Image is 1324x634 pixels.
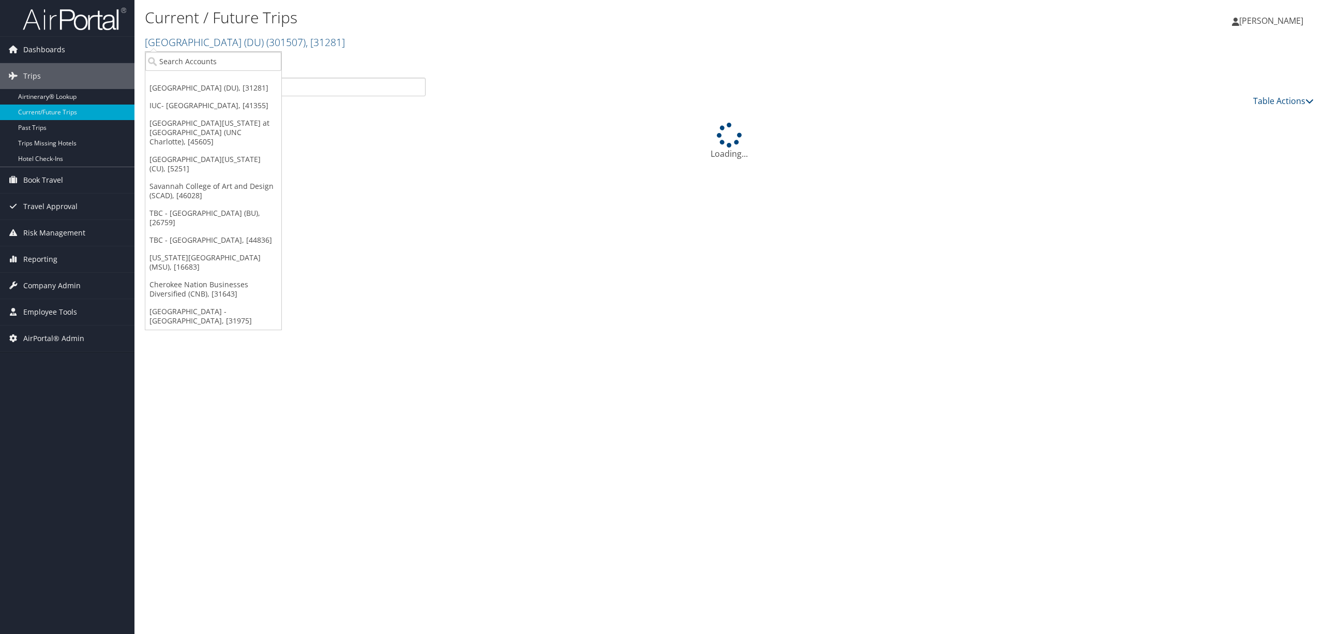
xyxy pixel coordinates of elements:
a: Cherokee Nation Businesses Diversified (CNB), [31643] [145,276,281,303]
a: TBC - [GEOGRAPHIC_DATA], [44836] [145,231,281,249]
span: AirPortal® Admin [23,326,84,351]
input: Search Traveler or Arrival City [145,78,426,96]
a: [GEOGRAPHIC_DATA] (DU), [31281] [145,79,281,97]
span: Trips [23,63,41,89]
span: Reporting [23,246,57,272]
a: [US_STATE][GEOGRAPHIC_DATA] (MSU), [16683] [145,249,281,276]
span: [PERSON_NAME] [1239,15,1303,26]
span: Risk Management [23,220,85,246]
h1: Current / Future Trips [145,7,924,28]
span: Company Admin [23,273,81,299]
a: TBC - [GEOGRAPHIC_DATA] (BU), [26759] [145,204,281,231]
span: Travel Approval [23,194,78,219]
a: [PERSON_NAME] [1232,5,1314,36]
span: Book Travel [23,167,63,193]
a: [GEOGRAPHIC_DATA] (DU) [145,35,345,49]
p: Filter: [145,54,924,68]
div: Loading... [145,123,1314,160]
a: Table Actions [1253,95,1314,107]
span: , [ 31281 ] [306,35,345,49]
a: [GEOGRAPHIC_DATA][US_STATE] (CU), [5251] [145,151,281,178]
a: Savannah College of Art and Design (SCAD), [46028] [145,178,281,204]
span: Employee Tools [23,299,77,325]
span: Dashboards [23,37,65,63]
a: [GEOGRAPHIC_DATA] - [GEOGRAPHIC_DATA], [31975] [145,303,281,330]
input: Search Accounts [145,52,281,71]
a: [GEOGRAPHIC_DATA][US_STATE] at [GEOGRAPHIC_DATA] (UNC Charlotte), [45605] [145,114,281,151]
img: airportal-logo.png [23,7,126,31]
span: ( 301507 ) [266,35,306,49]
a: IUC- [GEOGRAPHIC_DATA], [41355] [145,97,281,114]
